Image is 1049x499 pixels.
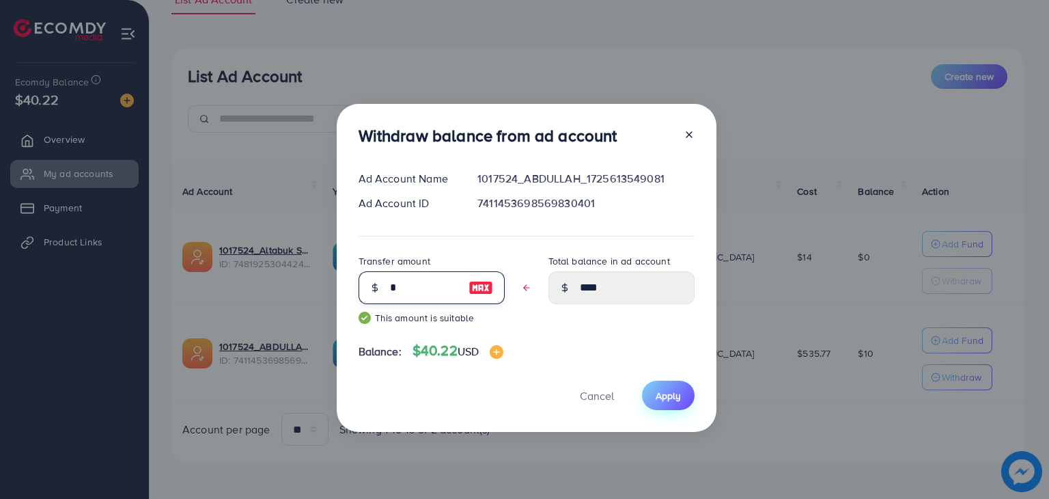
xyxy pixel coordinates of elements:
[412,342,503,360] h4: $40.22
[656,389,681,403] span: Apply
[359,311,505,325] small: This amount is suitable
[548,254,670,268] label: Total balance in ad account
[466,171,705,187] div: 1017524_ABDULLAH_1725613549081
[348,195,467,211] div: Ad Account ID
[359,126,617,146] h3: Withdraw balance from ad account
[348,171,467,187] div: Ad Account Name
[468,280,493,296] img: image
[359,254,430,268] label: Transfer amount
[580,388,614,403] span: Cancel
[466,195,705,211] div: 7411453698569830401
[359,344,402,360] span: Balance:
[563,381,631,410] button: Cancel
[642,381,695,410] button: Apply
[458,344,479,359] span: USD
[359,312,371,324] img: guide
[490,345,503,359] img: image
